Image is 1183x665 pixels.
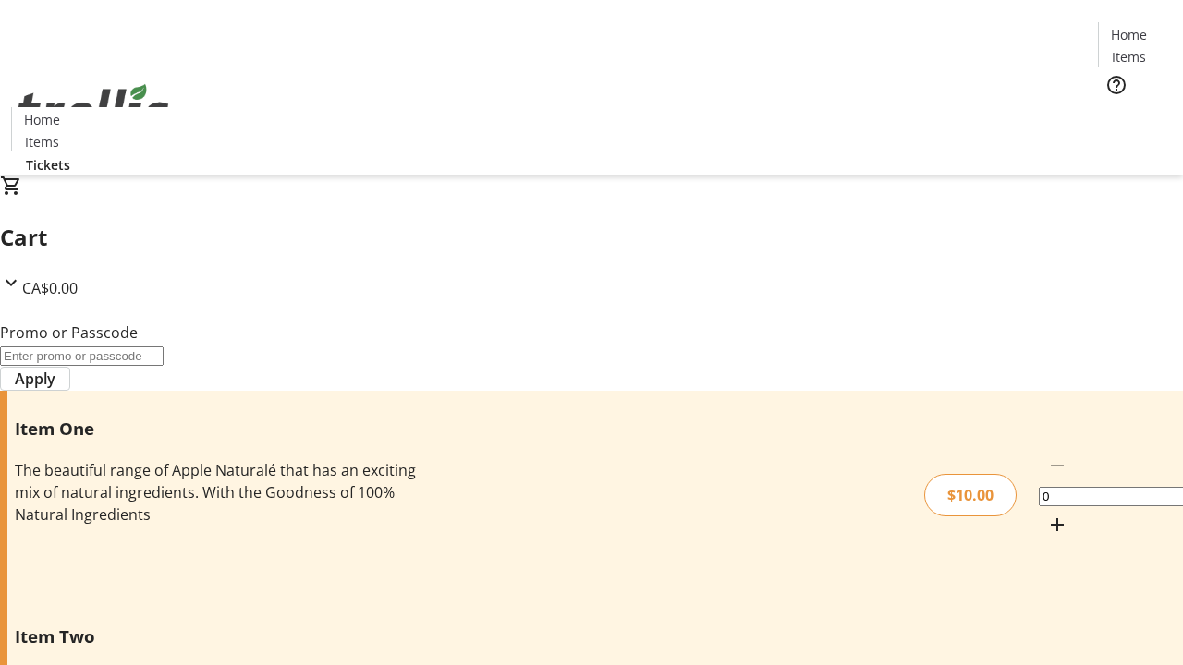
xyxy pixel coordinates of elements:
[26,155,70,175] span: Tickets
[1113,107,1157,127] span: Tickets
[12,132,71,151] a: Items
[1099,47,1158,66] a: Items
[25,132,59,151] span: Items
[1112,47,1146,66] span: Items
[924,474,1017,516] div: $10.00
[15,459,419,526] div: The beautiful range of Apple Naturalé that has an exciting mix of natural ingredients. With the G...
[1099,25,1158,44] a: Home
[11,64,176,156] img: Orient E2E Organization lhBmHSUuno's Logo
[1098,107,1172,127] a: Tickets
[12,110,71,129] a: Home
[15,368,55,390] span: Apply
[15,416,419,441] h3: Item One
[24,110,60,129] span: Home
[15,623,419,649] h3: Item Two
[1039,506,1076,543] button: Increment by one
[1098,66,1135,103] button: Help
[1111,25,1147,44] span: Home
[11,155,85,175] a: Tickets
[22,278,78,298] span: CA$0.00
